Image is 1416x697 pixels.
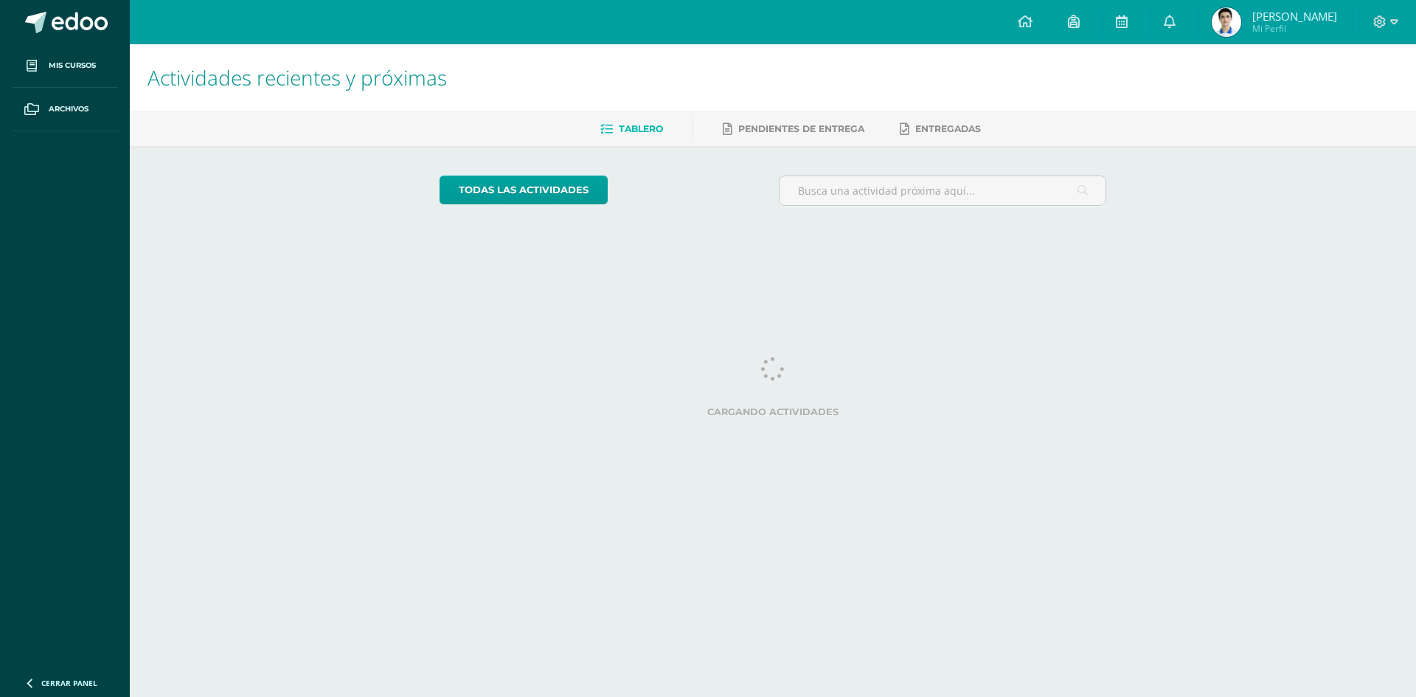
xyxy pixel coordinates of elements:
[1252,9,1337,24] span: [PERSON_NAME]
[1212,7,1241,37] img: 62b2220a7c7f7418e8adb46603315cfe.png
[780,176,1106,205] input: Busca una actividad próxima aquí...
[723,117,864,141] a: Pendientes de entrega
[900,117,981,141] a: Entregadas
[738,123,864,134] span: Pendientes de entrega
[12,88,118,131] a: Archivos
[619,123,663,134] span: Tablero
[49,103,88,115] span: Archivos
[915,123,981,134] span: Entregadas
[49,60,96,72] span: Mis cursos
[440,406,1107,417] label: Cargando actividades
[147,63,447,91] span: Actividades recientes y próximas
[440,176,608,204] a: todas las Actividades
[1252,22,1337,35] span: Mi Perfil
[600,117,663,141] a: Tablero
[12,44,118,88] a: Mis cursos
[41,678,97,688] span: Cerrar panel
